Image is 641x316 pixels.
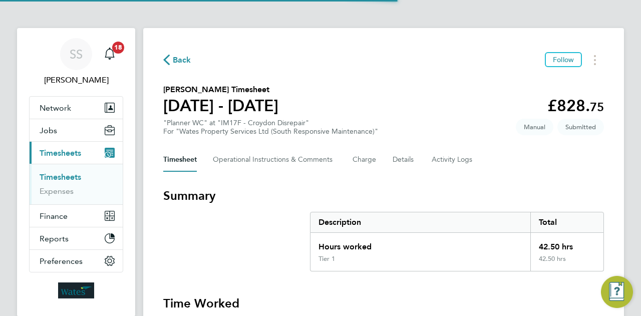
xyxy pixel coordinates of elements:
span: 18 [112,42,124,54]
span: Preferences [40,256,83,266]
button: Charge [353,148,377,172]
button: Preferences [30,250,123,272]
a: SS[PERSON_NAME] [29,38,123,86]
button: Follow [545,52,582,67]
button: Timesheets [30,142,123,164]
span: Finance [40,211,68,221]
span: Follow [553,55,574,64]
button: Jobs [30,119,123,141]
span: Jobs [40,126,57,135]
div: Timesheets [30,164,123,204]
button: Network [30,97,123,119]
div: Tier 1 [318,255,335,263]
span: Timesheets [40,148,81,158]
app-decimal: £828. [547,96,604,115]
a: Go to home page [29,282,123,298]
h3: Summary [163,188,604,204]
span: This timesheet was manually created. [516,119,553,135]
span: SS [70,48,83,61]
a: Timesheets [40,172,81,182]
div: 42.50 hrs [530,233,603,255]
div: 42.50 hrs [530,255,603,271]
span: Summer Sampson [29,74,123,86]
h2: [PERSON_NAME] Timesheet [163,84,278,96]
button: Back [163,54,191,66]
span: 75 [590,100,604,114]
button: Operational Instructions & Comments [213,148,337,172]
div: Total [530,212,603,232]
div: "Planner WC" at "IM17F - Croydon Disrepair" [163,119,378,136]
div: Summary [310,212,604,271]
button: Activity Logs [432,148,474,172]
button: Timesheets Menu [586,52,604,68]
button: Details [393,148,416,172]
button: Finance [30,205,123,227]
a: Expenses [40,186,74,196]
h3: Time Worked [163,295,604,311]
h1: [DATE] - [DATE] [163,96,278,116]
button: Timesheet [163,148,197,172]
button: Engage Resource Center [601,276,633,308]
span: Network [40,103,71,113]
button: Reports [30,227,123,249]
img: wates-logo-retina.png [58,282,94,298]
div: For "Wates Property Services Ltd (South Responsive Maintenance)" [163,127,378,136]
span: Reports [40,234,69,243]
span: Back [173,54,191,66]
div: Hours worked [310,233,530,255]
a: 18 [100,38,120,70]
div: Description [310,212,530,232]
span: This timesheet is Submitted. [557,119,604,135]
